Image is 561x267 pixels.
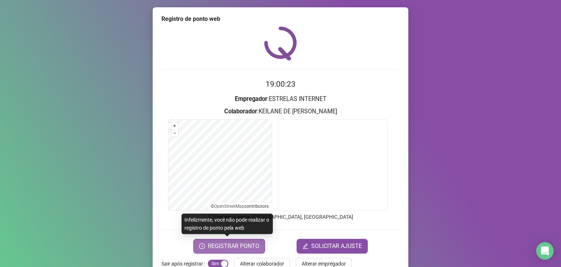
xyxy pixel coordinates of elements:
img: QRPoint [264,26,297,60]
strong: Empregador [235,95,267,102]
span: REGISTRAR PONTO [208,242,259,251]
div: Registro de ponto web [161,15,400,23]
strong: Colaborador [224,108,257,115]
button: REGISTRAR PONTO [193,239,265,253]
div: Infelizmente, você não pode realizar o registro de ponto pela web [182,214,273,234]
time: 19:00:23 [266,80,295,89]
button: + [171,123,178,129]
span: edit [302,243,308,249]
p: Endereço aprox. : [GEOGRAPHIC_DATA], [GEOGRAPHIC_DATA] [161,213,400,221]
div: Open Intercom Messenger [536,242,554,260]
span: SOLICITAR AJUSTE [311,242,362,251]
h3: : ESTRELAS INTERNET [161,94,400,104]
button: – [171,130,178,137]
li: © contributors. [211,204,270,209]
a: OpenStreetMap [214,204,244,209]
span: clock-circle [199,243,205,249]
button: editSOLICITAR AJUSTE [297,239,368,253]
h3: : KEILANE DE [PERSON_NAME] [161,107,400,116]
